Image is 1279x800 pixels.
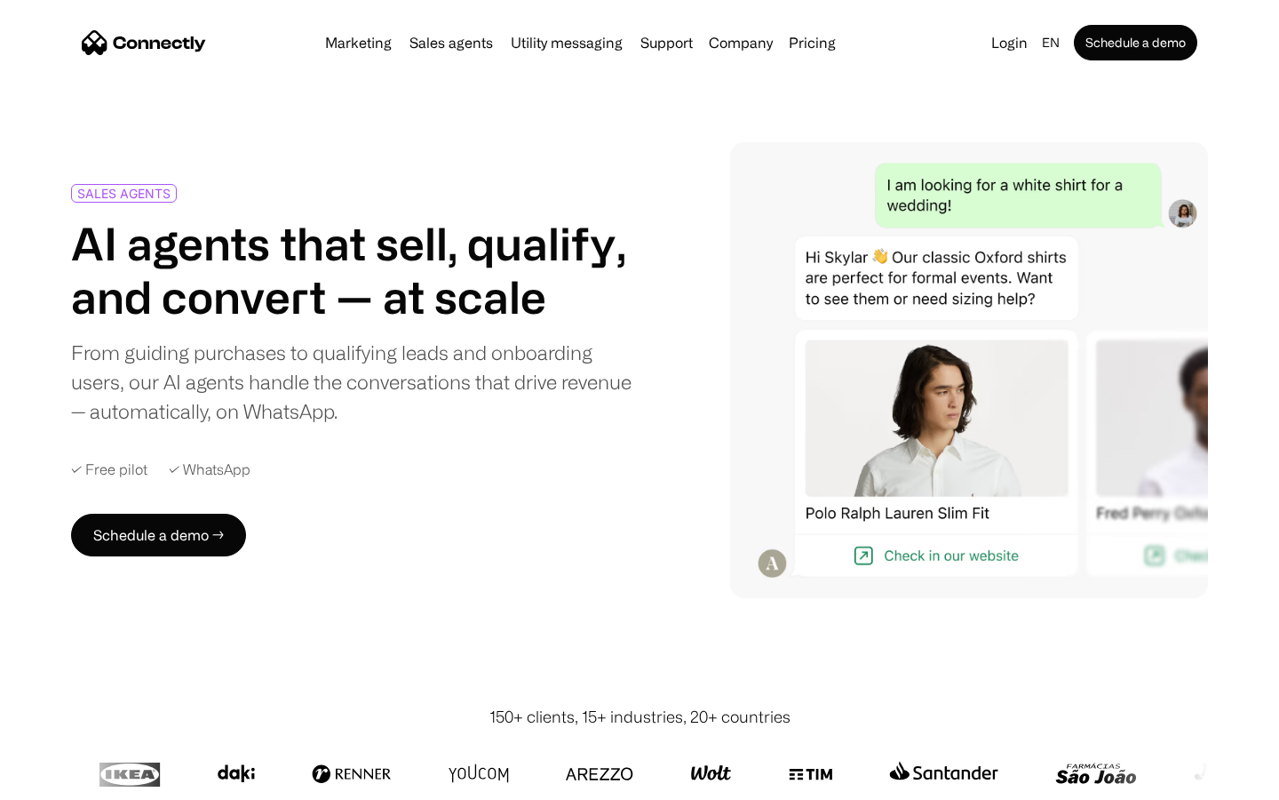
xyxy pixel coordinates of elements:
[36,769,107,794] ul: Language list
[1042,30,1060,55] div: en
[782,36,843,50] a: Pricing
[504,36,630,50] a: Utility messaging
[71,217,632,324] h1: AI agents that sell, qualify, and convert — at scale
[77,187,171,200] div: SALES AGENTS
[18,767,107,794] aside: Language selected: English
[71,338,632,426] div: From guiding purchases to qualifying leads and onboarding users, our AI agents handle the convers...
[1074,25,1197,60] a: Schedule a demo
[709,30,773,55] div: Company
[633,36,700,50] a: Support
[71,461,147,478] div: ✓ Free pilot
[984,30,1035,55] a: Login
[71,514,246,556] a: Schedule a demo →
[318,36,399,50] a: Marketing
[169,461,250,478] div: ✓ WhatsApp
[402,36,500,50] a: Sales agents
[489,705,790,729] div: 150+ clients, 15+ industries, 20+ countries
